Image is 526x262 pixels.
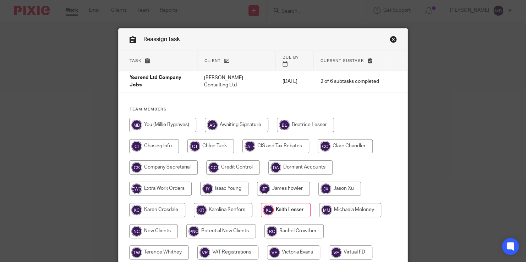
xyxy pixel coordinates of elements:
[390,36,397,45] a: Close this dialog window
[313,70,386,92] td: 2 of 6 subtasks completed
[282,78,306,85] p: [DATE]
[320,59,364,63] span: Current subtask
[283,56,299,59] span: Due by
[204,74,268,89] p: [PERSON_NAME] Consulting Ltd
[129,59,141,63] span: Task
[143,36,180,42] span: Reassign task
[129,75,181,88] span: Yearend Ltd Company Jobs
[129,107,396,112] h4: Team members
[204,59,221,63] span: Client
